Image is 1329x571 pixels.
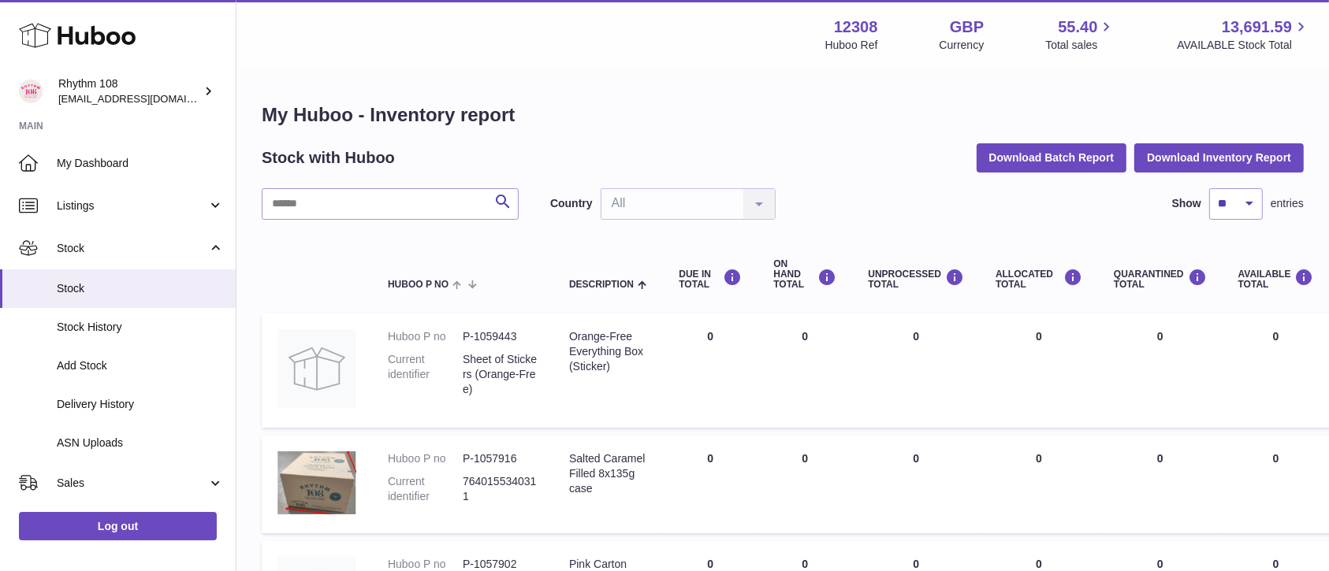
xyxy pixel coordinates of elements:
div: QUARANTINED Total [1114,269,1207,290]
span: Huboo P no [388,280,449,290]
span: 0 [1157,452,1163,465]
div: AVAILABLE Total [1238,269,1314,290]
a: Log out [19,512,217,540]
td: 0 [663,313,758,428]
span: 13,691.59 [1222,17,1292,38]
button: Download Inventory Report [1134,143,1304,172]
dt: Huboo P no [388,329,463,344]
strong: GBP [950,17,984,38]
span: Total sales [1045,38,1115,53]
td: 0 [758,436,852,533]
dt: Current identifier [388,352,463,397]
span: entries [1271,196,1304,211]
dt: Huboo P no [388,451,463,466]
label: Show [1172,196,1201,211]
span: Stock [57,241,207,256]
strong: 12308 [834,17,878,38]
td: 0 [663,436,758,533]
td: 0 [852,436,980,533]
span: My Dashboard [57,156,224,171]
span: AVAILABLE Stock Total [1177,38,1310,53]
span: Description [569,280,634,290]
span: ASN Uploads [57,436,224,450]
label: Country [550,196,593,211]
div: Currency [940,38,985,53]
div: UNPROCESSED Total [868,269,964,290]
td: 0 [758,313,852,428]
a: 55.40 Total sales [1045,17,1115,53]
td: 0 [980,436,1098,533]
span: Add Stock [57,358,224,373]
h1: My Huboo - Inventory report [262,102,1304,128]
dt: Current identifier [388,474,463,504]
img: product image [277,451,356,514]
img: orders@rhythm108.com [19,80,43,103]
div: ON HAND Total [773,259,836,291]
span: 55.40 [1058,17,1097,38]
span: Delivery History [57,397,224,412]
div: Rhythm 108 [58,76,200,106]
span: [EMAIL_ADDRESS][DOMAIN_NAME] [58,92,232,105]
button: Download Batch Report [977,143,1127,172]
span: Stock [57,281,224,296]
span: Listings [57,198,207,213]
div: DUE IN TOTAL [679,269,742,290]
td: 0 [980,313,1098,428]
div: ALLOCATED Total [996,269,1082,290]
h2: Stock with Huboo [262,147,395,169]
dd: 7640155340311 [463,474,538,504]
dd: Sheet of Stickers (Orange-Free) [463,352,538,397]
a: 13,691.59 AVAILABLE Stock Total [1177,17,1310,53]
span: Sales [57,476,207,491]
div: Salted Caramel Filled 8x135g case [569,451,647,496]
dd: P-1057916 [463,451,538,466]
img: product image [277,329,356,408]
span: 0 [1157,558,1163,570]
td: 0 [852,313,980,428]
div: Huboo Ref [825,38,878,53]
span: Stock History [57,320,224,335]
dd: P-1059443 [463,329,538,344]
span: 0 [1157,330,1163,343]
div: Orange-Free Everything Box (Sticker) [569,329,647,374]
